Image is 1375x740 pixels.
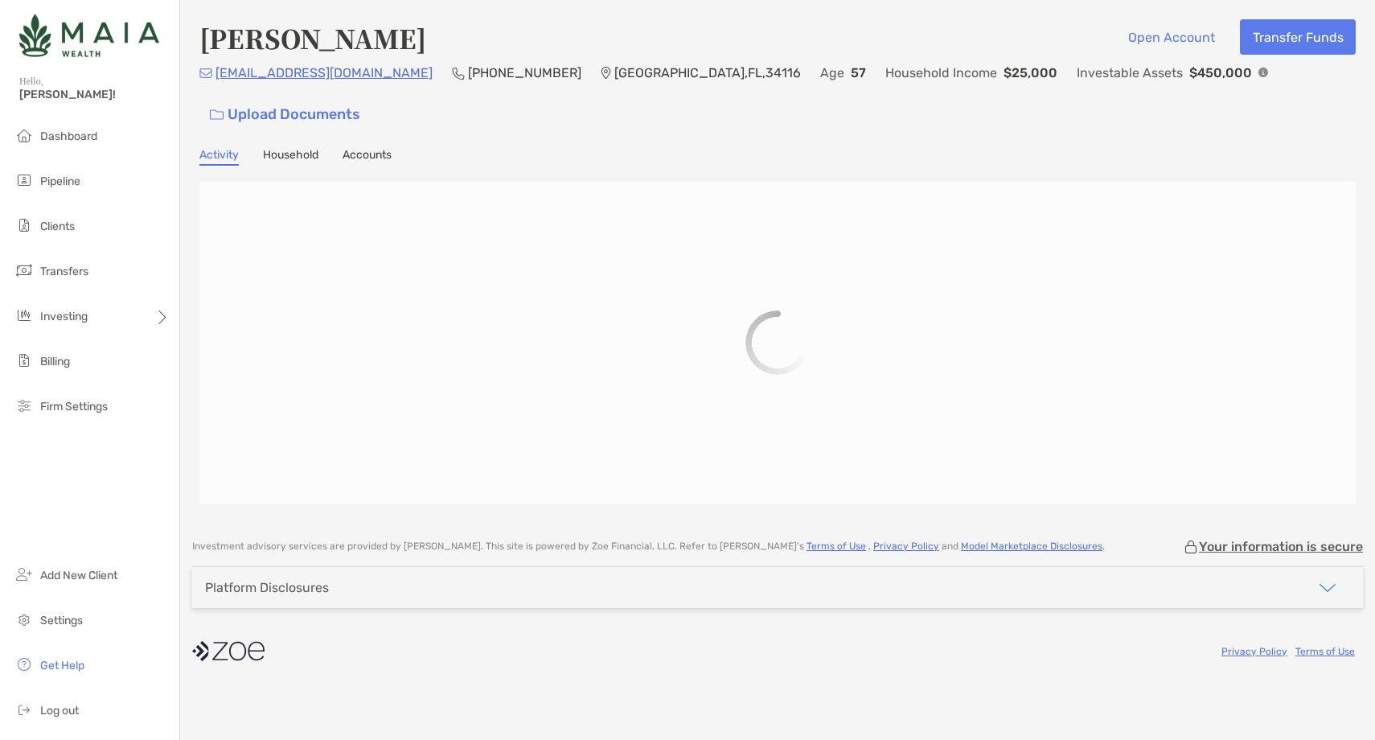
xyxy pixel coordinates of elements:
img: dashboard icon [14,125,34,145]
p: $450,000 [1189,63,1252,83]
a: Activity [199,148,239,166]
img: button icon [210,109,224,121]
span: Firm Settings [40,400,108,413]
div: Platform Disclosures [205,580,329,595]
p: [PHONE_NUMBER] [468,63,581,83]
img: transfers icon [14,261,34,280]
img: icon arrow [1318,578,1337,598]
a: Model Marketplace Disclosures [961,541,1102,552]
img: clients icon [14,216,34,235]
img: pipeline icon [14,171,34,190]
img: billing icon [14,351,34,370]
p: Household Income [885,63,997,83]
img: Phone Icon [452,67,465,80]
a: Terms of Use [1295,646,1355,657]
a: Privacy Policy [873,541,939,552]
span: Settings [40,614,83,627]
h4: [PERSON_NAME] [199,19,426,56]
img: Info Icon [1258,68,1268,77]
p: $25,000 [1004,63,1057,83]
a: Household [263,148,318,166]
img: firm-settings icon [14,396,34,415]
p: Investable Assets [1077,63,1183,83]
img: logout icon [14,700,34,719]
span: Billing [40,355,70,368]
button: Transfer Funds [1240,19,1356,55]
a: Privacy Policy [1221,646,1287,657]
span: Log out [40,704,79,717]
button: Open Account [1115,19,1227,55]
a: Terms of Use [807,541,866,552]
span: Clients [40,220,75,233]
img: company logo [192,633,265,669]
p: Age [820,63,844,83]
span: Pipeline [40,175,80,188]
p: [EMAIL_ADDRESS][DOMAIN_NAME] [215,63,433,83]
span: Add New Client [40,569,117,582]
p: Investment advisory services are provided by [PERSON_NAME] . This site is powered by Zoe Financia... [192,541,1105,553]
p: Your information is secure [1199,539,1363,554]
span: [PERSON_NAME]! [19,88,170,101]
img: Email Icon [199,68,212,78]
span: Dashboard [40,129,97,143]
img: Zoe Logo [19,6,159,64]
span: Get Help [40,659,84,672]
img: investing icon [14,306,34,325]
p: [GEOGRAPHIC_DATA] , FL , 34116 [614,63,801,83]
img: add_new_client icon [14,565,34,584]
a: Accounts [343,148,392,166]
a: Upload Documents [199,97,371,132]
p: 57 [851,63,866,83]
span: Transfers [40,265,88,278]
img: settings icon [14,610,34,629]
img: get-help icon [14,655,34,674]
span: Investing [40,310,88,323]
img: Location Icon [601,67,611,80]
